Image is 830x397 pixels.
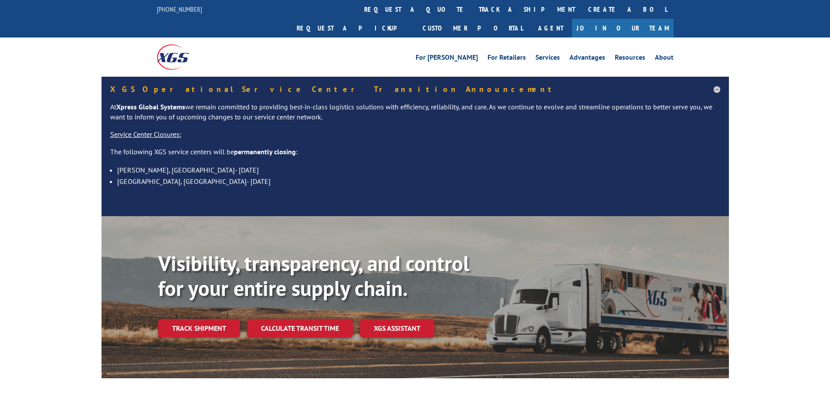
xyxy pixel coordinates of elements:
a: About [655,54,674,64]
a: Request a pickup [290,19,416,37]
strong: Xpress Global Systems [116,102,185,111]
li: [PERSON_NAME], [GEOGRAPHIC_DATA]- [DATE] [117,164,720,176]
a: Resources [615,54,645,64]
strong: permanently closing [234,147,296,156]
a: Customer Portal [416,19,529,37]
a: Advantages [569,54,605,64]
u: Service Center Closures: [110,130,181,139]
a: XGS ASSISTANT [360,319,434,338]
h5: XGS Operational Service Center Transition Announcement [110,85,720,93]
p: At we remain committed to providing best-in-class logistics solutions with efficiency, reliabilit... [110,102,720,130]
a: Join Our Team [572,19,674,37]
a: For [PERSON_NAME] [416,54,478,64]
p: The following XGS service centers will be : [110,147,720,164]
a: Calculate transit time [247,319,353,338]
a: For Retailers [488,54,526,64]
li: [GEOGRAPHIC_DATA], [GEOGRAPHIC_DATA]- [DATE] [117,176,720,187]
b: Visibility, transparency, and control for your entire supply chain. [158,250,469,302]
a: Services [535,54,560,64]
a: [PHONE_NUMBER] [157,5,202,14]
a: Agent [529,19,572,37]
a: Track shipment [158,319,240,337]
